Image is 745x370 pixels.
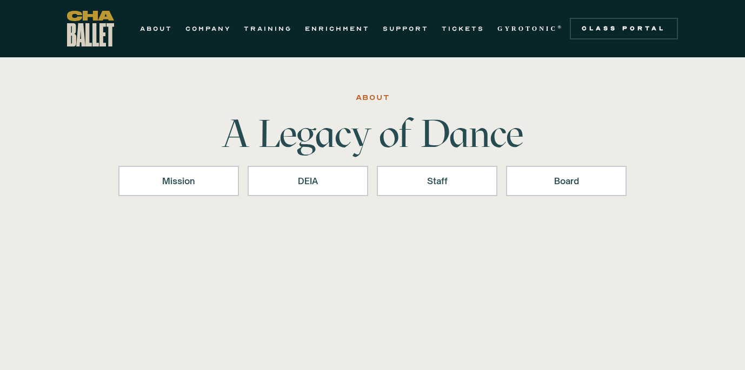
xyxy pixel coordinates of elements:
strong: GYROTONIC [497,25,557,32]
a: Board [506,166,627,196]
a: ABOUT [140,22,172,35]
a: TRAINING [244,22,292,35]
div: Class Portal [576,24,671,33]
a: home [67,11,114,46]
a: Staff [377,166,497,196]
a: COMPANY [185,22,231,35]
div: Board [520,174,613,187]
a: Class Portal [570,18,678,39]
div: ABOUT [356,91,390,104]
h1: A Legacy of Dance [204,114,541,153]
a: Mission [118,166,239,196]
a: GYROTONIC® [497,22,563,35]
div: DEIA [262,174,354,187]
sup: ® [557,24,563,30]
a: SUPPORT [383,22,429,35]
div: Mission [132,174,225,187]
a: ENRICHMENT [305,22,370,35]
div: Staff [391,174,483,187]
a: DEIA [248,166,368,196]
a: TICKETS [442,22,484,35]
